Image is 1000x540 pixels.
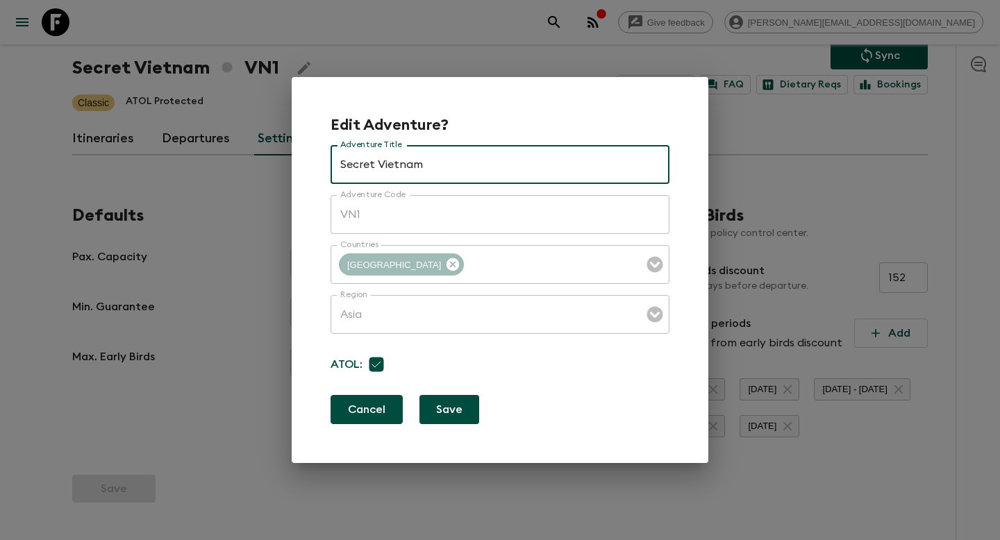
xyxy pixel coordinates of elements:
[419,395,479,424] button: Save
[340,239,378,251] label: Countries
[340,289,368,301] label: Region
[340,189,406,201] label: Adventure Code
[331,345,362,384] p: ATOL:
[340,139,402,151] label: Adventure Title
[331,116,449,134] h2: Edit Adventure?
[331,395,403,424] button: Cancel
